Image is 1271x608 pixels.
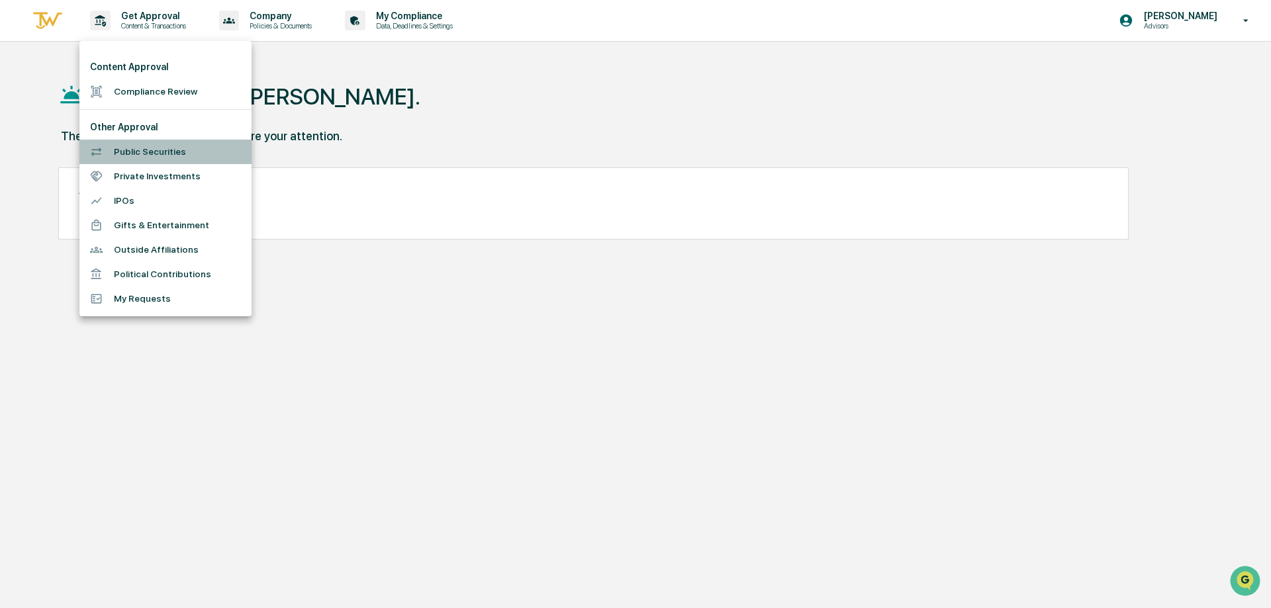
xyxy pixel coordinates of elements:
span: Preclearance [26,167,85,180]
a: 🗄️Attestations [91,161,169,185]
li: Content Approval [79,55,252,79]
li: Compliance Review [79,79,252,104]
li: Gifts & Entertainment [79,213,252,238]
p: How can we help? [13,28,241,49]
div: Start new chat [45,101,217,114]
div: 🔎 [13,193,24,204]
li: Political Contributions [79,262,252,286]
button: Start new chat [225,105,241,121]
li: IPOs [79,189,252,213]
div: We're available if you need us! [45,114,167,125]
span: Pylon [132,224,160,234]
a: Powered byPylon [93,224,160,234]
img: 1746055101610-c473b297-6a78-478c-a979-82029cc54cd1 [13,101,37,125]
li: Private Investments [79,164,252,189]
li: Public Securities [79,140,252,164]
li: My Requests [79,286,252,311]
li: Other Approval [79,115,252,140]
iframe: Open customer support [1229,564,1264,600]
span: Data Lookup [26,192,83,205]
div: 🗄️ [96,168,107,179]
a: 🖐️Preclearance [8,161,91,185]
span: Attestations [109,167,164,180]
a: 🔎Data Lookup [8,187,89,210]
li: Outside Affiliations [79,238,252,262]
div: 🖐️ [13,168,24,179]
